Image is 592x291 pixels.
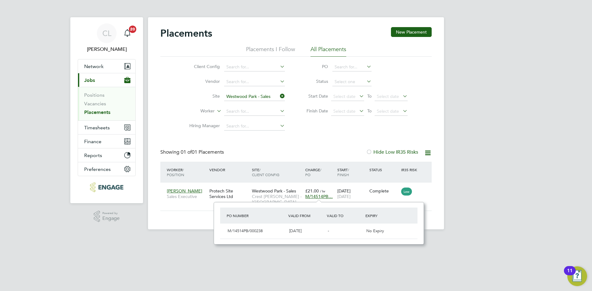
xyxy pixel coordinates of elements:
span: CL [102,29,111,37]
nav: Main navigation [70,17,143,203]
div: 11 [567,271,573,279]
li: Placements I Follow [246,46,295,57]
div: Vendor [208,164,250,175]
span: 01 of [181,149,192,155]
button: Finance [78,135,135,148]
span: To [365,92,373,100]
span: Select date [377,108,399,114]
span: Preferences [84,166,111,172]
input: Search for... [224,107,285,116]
span: Engage [102,216,120,221]
span: Low [401,188,412,196]
a: [PERSON_NAME]Sales ExecutiveProtech Site Services LtdWestwood Park - SalesCrest [PERSON_NAME] - [... [165,185,432,190]
span: 20 [129,26,136,33]
input: Search for... [224,78,285,86]
label: Hiring Manager [184,123,220,128]
span: [DATE] [337,194,351,199]
img: protechltd-logo-retina.png [90,182,123,192]
button: New Placement [391,27,432,37]
div: Showing [160,149,225,156]
label: Site [184,93,220,99]
span: Select date [377,94,399,99]
div: Jobs [78,87,135,120]
span: Chloe Lyons [78,46,136,53]
div: IR35 Risk [400,164,421,175]
button: Network [78,59,135,73]
a: Go to home page [78,182,136,192]
div: Complete [369,188,398,194]
span: [PERSON_NAME] [167,188,202,194]
span: Crest [PERSON_NAME] - [GEOGRAPHIC_DATA] [252,194,302,205]
li: All Placements [310,46,346,57]
span: / hr [320,189,325,193]
label: Vendor [184,79,220,84]
input: Search for... [224,122,285,131]
button: Jobs [78,73,135,87]
span: Powered by [102,211,120,216]
a: 20 [121,23,134,43]
div: Protech Site Services Ltd [208,185,250,202]
span: / Client Config [252,167,279,177]
span: Sales Executive [167,194,206,199]
div: Valid To [325,210,364,221]
div: Expiry [364,210,402,221]
span: M/14514PB/000238 [228,228,263,233]
label: Worker [179,108,215,114]
div: Charge [304,164,336,180]
span: To [365,107,373,115]
div: Site [250,164,304,180]
a: CL[PERSON_NAME] [78,23,136,53]
input: Search for... [332,63,372,71]
span: No Expiry [366,228,384,233]
span: Select date [333,94,356,99]
button: Open Resource Center, 11 new notifications [567,266,587,286]
a: Powered byEngage [94,211,120,222]
div: Status [368,164,400,175]
a: Positions [84,92,105,98]
label: Status [300,79,328,84]
span: [DATE] [289,228,302,233]
span: Westwood Park - Sales [252,188,296,194]
span: - [328,228,329,233]
label: Start Date [300,93,328,99]
a: Vacancies [84,101,106,107]
span: Finance [84,139,101,144]
label: PO [300,64,328,69]
span: Jobs [84,77,95,83]
button: Preferences [78,162,135,176]
button: Reports [78,148,135,162]
div: Worker [165,164,208,180]
span: Select date [333,108,356,114]
span: / PO [305,167,321,177]
span: Network [84,63,104,69]
a: Placements [84,109,110,115]
span: M/14514PB… [305,194,333,199]
span: Reports [84,152,102,158]
span: / Finish [337,167,349,177]
span: Timesheets [84,125,110,131]
input: Search for... [224,92,285,101]
label: Finish Date [300,108,328,114]
div: [DATE] [336,185,368,202]
div: Valid From [287,210,325,221]
h2: Placements [160,27,212,39]
label: Client Config [184,64,220,69]
div: Start [336,164,368,180]
input: Search for... [224,63,285,71]
input: Select one [332,78,372,86]
span: 01 Placements [181,149,224,155]
div: PO Number [225,210,287,221]
button: Timesheets [78,121,135,134]
span: £21.00 [305,188,319,194]
span: / Position [167,167,184,177]
label: Hide Low IR35 Risks [366,149,418,155]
